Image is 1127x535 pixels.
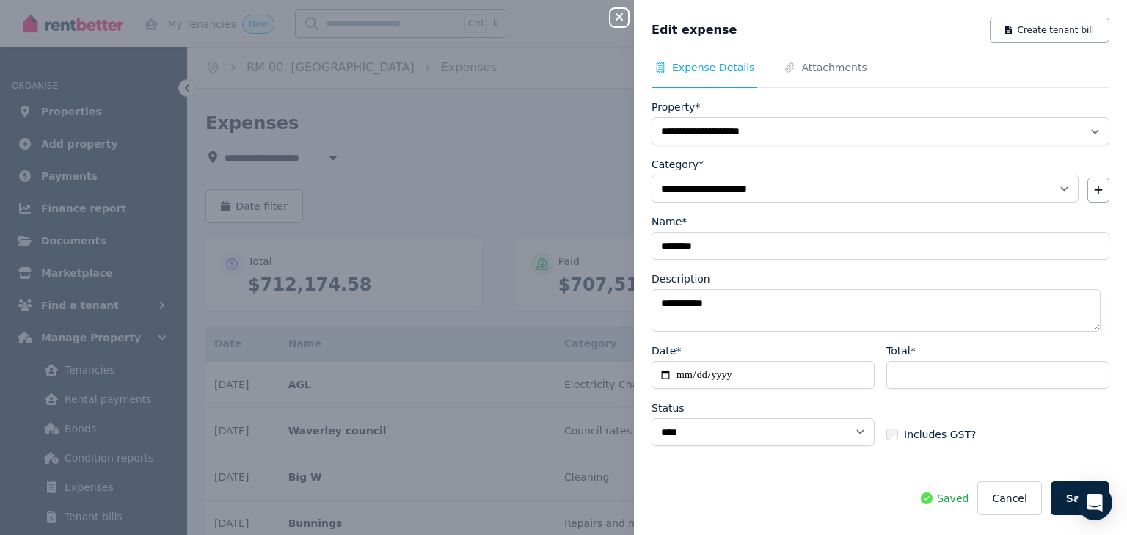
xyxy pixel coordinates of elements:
[652,100,700,114] label: Property*
[886,429,898,440] input: Includes GST?
[652,21,737,39] span: Edit expense
[652,272,710,286] label: Description
[652,401,685,415] label: Status
[672,60,754,75] span: Expense Details
[652,214,687,229] label: Name*
[1051,481,1109,515] button: Save
[990,18,1109,43] button: Create tenant bill
[1077,485,1112,520] div: Open Intercom Messenger
[652,60,1109,88] nav: Tabs
[886,343,916,358] label: Total*
[801,60,867,75] span: Attachments
[977,481,1041,515] button: Cancel
[652,157,704,172] label: Category*
[652,343,681,358] label: Date*
[904,427,976,442] span: Includes GST?
[937,491,969,506] span: Saved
